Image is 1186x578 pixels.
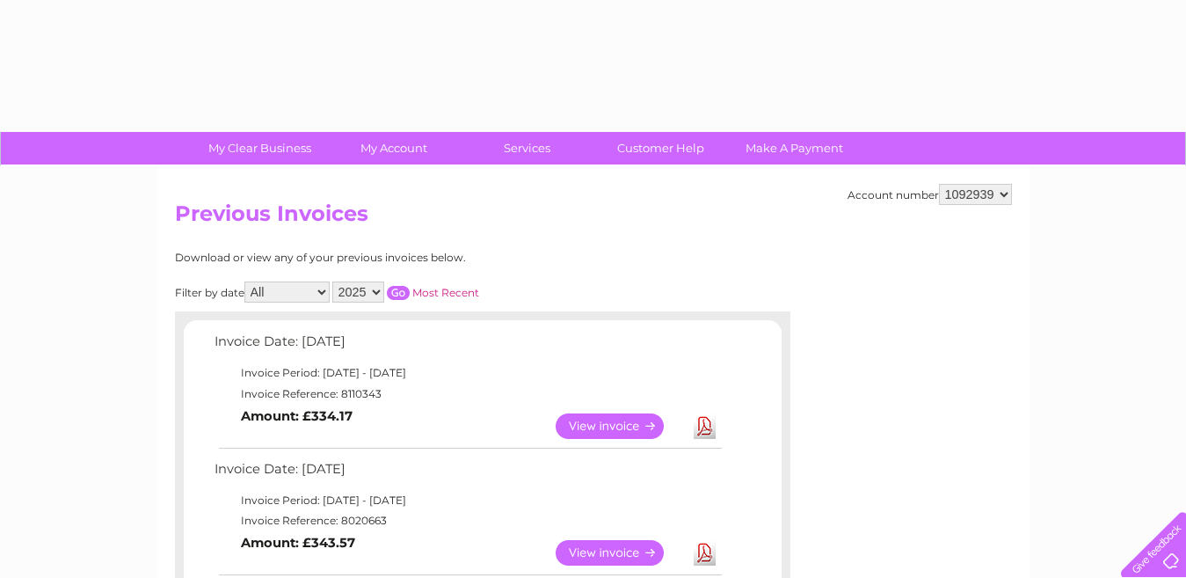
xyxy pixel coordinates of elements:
td: Invoice Reference: 8110343 [210,384,724,405]
div: Download or view any of your previous invoices below. [175,252,637,264]
div: Account number [848,184,1012,205]
a: View [556,413,685,439]
td: Invoice Reference: 8020663 [210,510,724,531]
a: My Clear Business [187,132,332,165]
b: Amount: £334.17 [241,408,353,424]
a: Services [455,132,600,165]
td: Invoice Date: [DATE] [210,330,724,362]
td: Invoice Period: [DATE] - [DATE] [210,490,724,511]
a: Customer Help [588,132,733,165]
td: Invoice Period: [DATE] - [DATE] [210,362,724,384]
a: View [556,540,685,566]
a: Download [694,540,716,566]
a: Make A Payment [722,132,867,165]
a: Download [694,413,716,439]
h2: Previous Invoices [175,201,1012,235]
a: My Account [321,132,466,165]
div: Filter by date [175,282,637,303]
b: Amount: £343.57 [241,535,355,551]
td: Invoice Date: [DATE] [210,457,724,490]
a: Most Recent [412,286,479,299]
